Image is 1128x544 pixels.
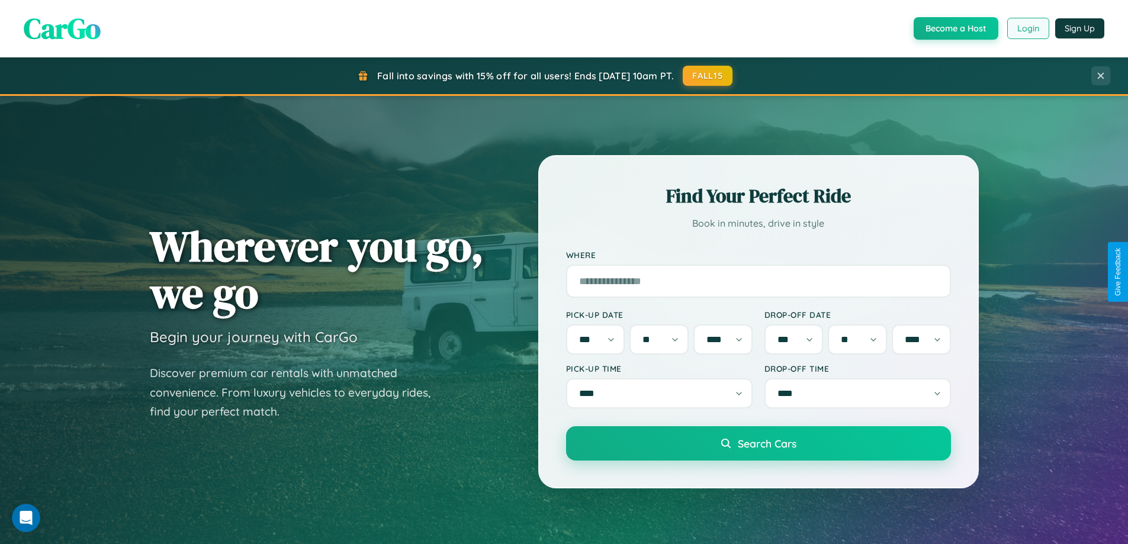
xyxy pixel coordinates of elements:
div: Give Feedback [1114,248,1122,296]
h2: Find Your Perfect Ride [566,183,951,209]
p: Book in minutes, drive in style [566,215,951,232]
button: FALL15 [683,66,732,86]
button: Login [1007,18,1049,39]
button: Search Cars [566,426,951,461]
button: Sign Up [1055,18,1104,38]
span: Fall into savings with 15% off for all users! Ends [DATE] 10am PT. [377,70,674,82]
label: Where [566,250,951,260]
button: Become a Host [914,17,998,40]
p: Discover premium car rentals with unmatched convenience. From luxury vehicles to everyday rides, ... [150,363,446,421]
label: Drop-off Time [764,363,951,374]
h1: Wherever you go, we go [150,223,484,316]
span: Search Cars [738,437,796,450]
h3: Begin your journey with CarGo [150,328,358,346]
label: Drop-off Date [764,310,951,320]
label: Pick-up Time [566,363,753,374]
iframe: Intercom live chat [12,504,40,532]
span: CarGo [24,9,101,48]
label: Pick-up Date [566,310,753,320]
